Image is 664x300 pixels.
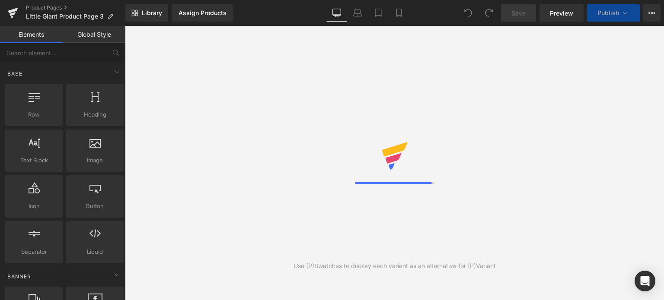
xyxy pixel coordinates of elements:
a: New Library [125,4,168,22]
button: Redo [480,4,498,22]
div: Assign Products [179,9,227,16]
span: Base [6,69,23,78]
a: Global Style [63,26,125,43]
a: Mobile [389,4,409,22]
span: Icon [8,202,60,211]
div: Use (P)Swatches to display each variant as an alternative for (P)Variant [294,261,496,271]
span: Text Block [8,156,60,165]
span: Heading [69,110,121,119]
span: Preview [550,9,573,18]
a: Tablet [368,4,389,22]
span: Row [8,110,60,119]
button: More [643,4,661,22]
div: Open Intercom Messenger [635,271,655,291]
span: Separator [8,247,60,256]
span: Banner [6,272,32,281]
span: Button [69,202,121,211]
button: Publish [587,4,640,22]
span: Image [69,156,121,165]
a: Preview [539,4,584,22]
span: Library [142,9,162,17]
a: Laptop [347,4,368,22]
button: Undo [460,4,477,22]
a: Desktop [326,4,347,22]
span: Little Giant Product Page 3 [26,13,104,20]
span: Save [511,9,526,18]
a: Product Pages [26,4,125,11]
span: Publish [597,9,619,16]
span: Liquid [69,247,121,256]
